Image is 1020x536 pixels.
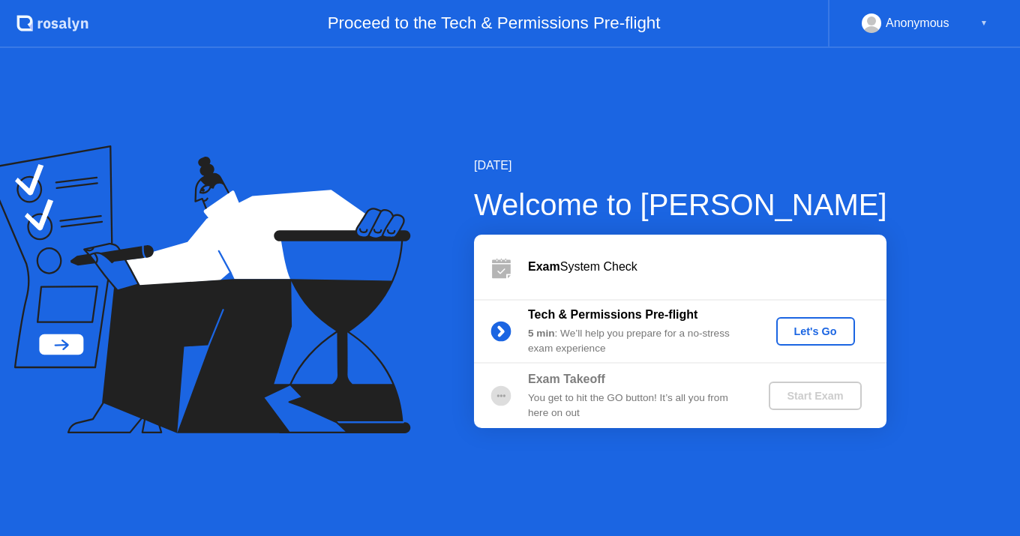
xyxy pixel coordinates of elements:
[528,391,744,421] div: You get to hit the GO button! It’s all you from here on out
[528,373,605,385] b: Exam Takeoff
[528,326,744,357] div: : We’ll help you prepare for a no-stress exam experience
[474,182,887,227] div: Welcome to [PERSON_NAME]
[776,317,855,346] button: Let's Go
[528,308,697,321] b: Tech & Permissions Pre-flight
[886,13,949,33] div: Anonymous
[980,13,988,33] div: ▼
[528,258,886,276] div: System Check
[775,390,855,402] div: Start Exam
[528,260,560,273] b: Exam
[528,328,555,339] b: 5 min
[769,382,861,410] button: Start Exam
[474,157,887,175] div: [DATE]
[782,325,849,337] div: Let's Go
